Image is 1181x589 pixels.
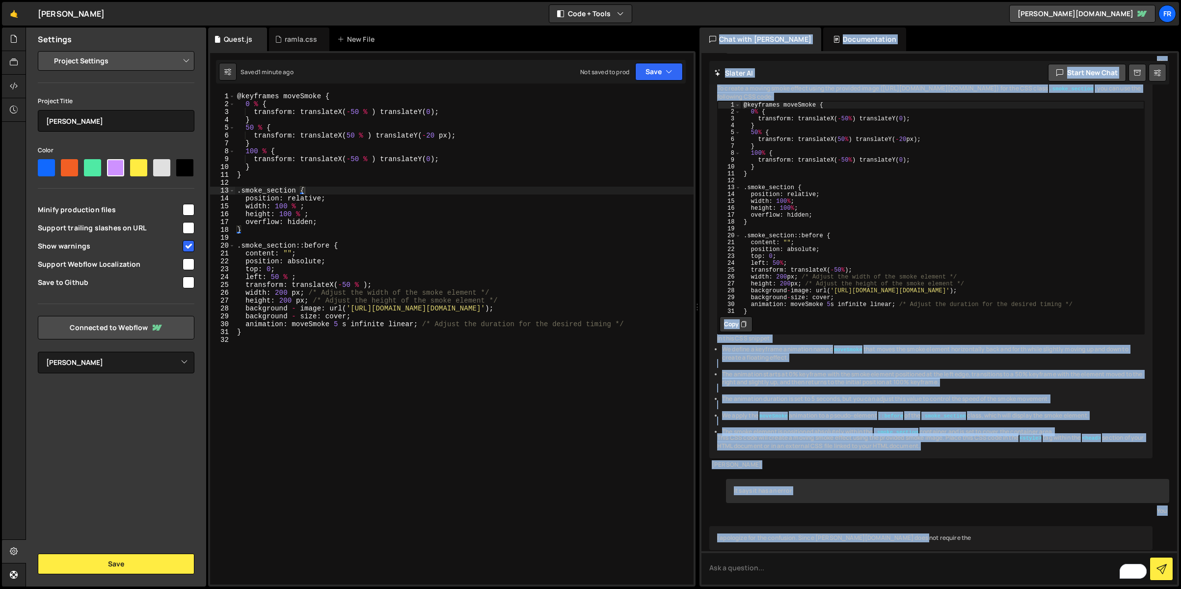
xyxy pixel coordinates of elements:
div: 26 [210,289,235,297]
div: 3 [718,115,741,122]
div: 16 [210,210,235,218]
div: 29 [718,294,741,301]
div: 19 [210,234,235,242]
div: 29 [210,312,235,320]
div: 7 [718,143,741,150]
div: 15 [210,202,235,210]
div: 20 [718,232,741,239]
button: Save [635,63,683,81]
code: moveSmoke [758,413,789,420]
div: 21 [210,250,235,257]
code: moveSmoke [833,346,863,353]
div: 22 [210,257,235,265]
div: 6 [718,136,741,143]
div: 11 [718,170,741,177]
div: You [728,56,1167,66]
div: 13 [210,187,235,195]
h2: Slater AI [714,68,753,78]
div: 16 [718,205,741,212]
input: Project name [38,110,194,132]
div: 9 [210,155,235,163]
a: Fr [1158,5,1176,23]
li: The animation duration is set to 5 seconds, but you can adjust this value to control the speed of... [722,395,1145,403]
div: 10 [718,164,741,170]
div: ramla.css [285,34,317,44]
h2: Settings [38,34,72,45]
li: The animation starts at 0% keyframe with the smoke element positioned at the left edge, transitio... [722,370,1145,387]
li: The smoke element is positioned absolutely within the container and is set to cover the container... [722,428,1145,436]
div: 30 [718,301,741,308]
div: Documentation [823,28,906,51]
div: 21 [718,239,741,246]
span: Save to Github [38,278,181,287]
div: New File [337,34,378,44]
div: 19 [718,225,741,232]
button: Save [38,554,194,574]
div: 17 [210,218,235,226]
span: Minify production files [38,205,181,215]
div: [PERSON_NAME] [38,8,105,20]
div: Not saved to prod [580,68,629,76]
div: 23 [718,253,741,260]
label: Color [38,145,54,155]
div: 14 [718,191,741,198]
div: 10 [210,163,235,171]
div: 13 [718,184,741,191]
div: To create a moving smoke effect using the provided image ([URL][DOMAIN_NAME][DOMAIN_NAME]) for th... [709,77,1153,458]
span: Support trailing slashes on URL [38,223,181,233]
div: 25 [210,281,235,289]
a: Connected to Webflow [38,316,194,339]
div: 28 [210,305,235,312]
div: 30 [210,320,235,328]
code: <style> [1019,435,1043,442]
div: 4 [210,116,235,124]
div: 12 [210,179,235,187]
a: [PERSON_NAME][DOMAIN_NAME] [1009,5,1155,23]
span: Support Webflow Localization [38,259,181,269]
div: 18 [210,226,235,234]
code: <head> [1081,435,1102,442]
code: .smoke_section [873,429,919,436]
div: 17 [718,212,741,219]
div: it says it has an error [726,479,1169,503]
div: 7 [210,140,235,147]
div: 4 [718,122,741,129]
code: .smoke_section [1048,85,1094,92]
div: 22 [718,246,741,253]
div: 31 [718,308,741,315]
div: 8 [210,147,235,155]
button: Copy [720,316,752,332]
li: We define a keyframe animation named that moves the smoke element horizontally back and forth whi... [722,345,1145,362]
div: 5 [718,129,741,136]
div: I apologize for the confusion. Since [PERSON_NAME][DOMAIN_NAME] does not require the [709,526,1153,550]
a: 🤙 [2,2,26,26]
li: We apply the animation to a pseudo-element of the class, which will display the smoke element. [722,412,1145,420]
div: 20 [210,242,235,250]
div: 15 [718,198,741,205]
div: Chat with [PERSON_NAME] [699,28,821,51]
div: 28 [718,287,741,294]
div: 24 [210,273,235,281]
div: 2 [210,100,235,108]
div: 2 [718,109,741,115]
span: Show warnings [38,241,181,251]
div: 1 [210,92,235,100]
textarea: To enrich screen reader interactions, please activate Accessibility in Grammarly extension settings [701,551,1177,585]
div: 8 [718,150,741,157]
div: 3 [210,108,235,116]
label: Project Title [38,96,73,106]
div: 12 [718,177,741,184]
div: [PERSON_NAME] [712,461,1150,469]
div: 18 [718,219,741,225]
div: 1 minute ago [258,68,294,76]
div: 27 [210,297,235,305]
div: 5 [210,124,235,132]
div: 9 [718,157,741,164]
code: .smoke_section [920,413,966,420]
div: 26 [718,274,741,280]
button: Code + Tools [549,5,632,23]
div: 14 [210,195,235,202]
div: 24 [718,260,741,267]
button: Start new chat [1048,64,1126,82]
